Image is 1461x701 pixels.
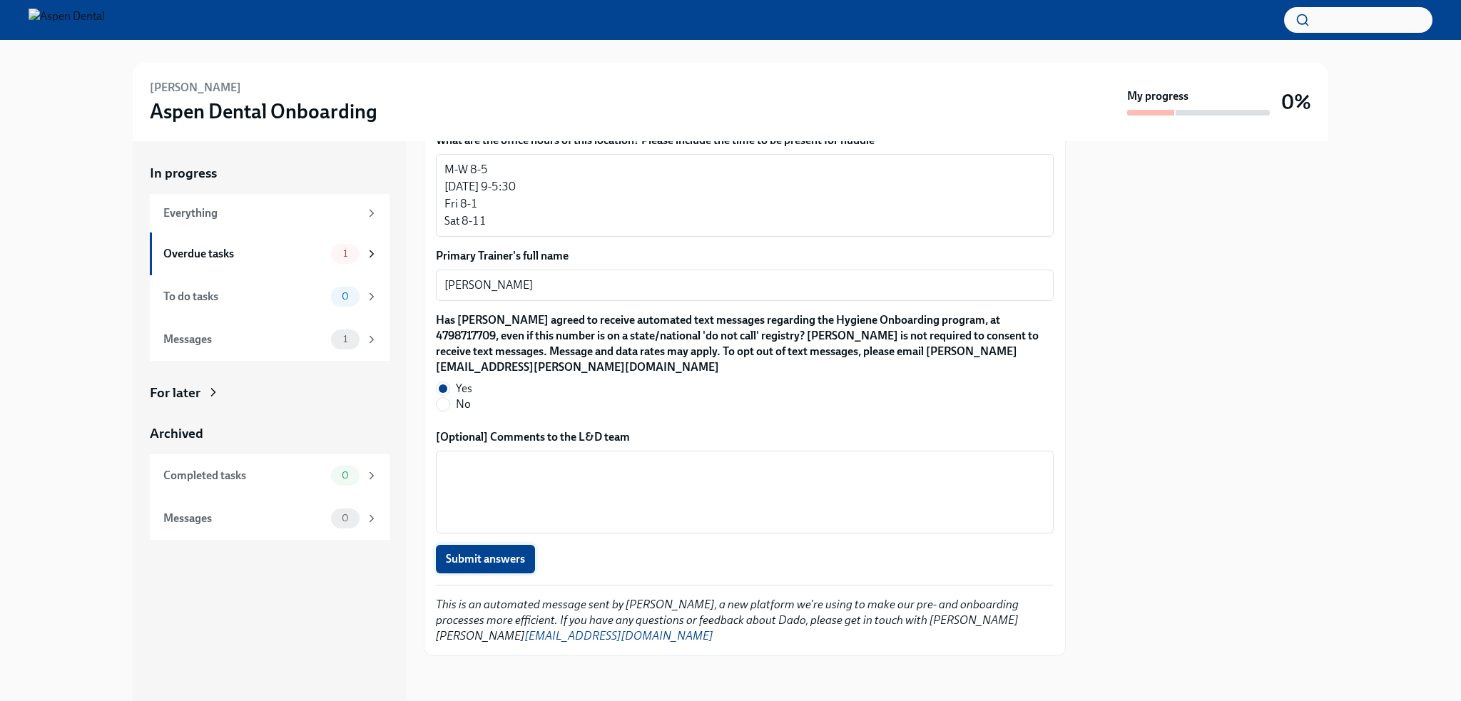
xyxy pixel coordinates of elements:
a: Messages0 [150,497,390,540]
span: Submit answers [446,552,525,566]
a: [EMAIL_ADDRESS][DOMAIN_NAME] [525,629,713,643]
div: To do tasks [163,289,325,305]
textarea: [PERSON_NAME] [444,277,1045,294]
label: Primary Trainer's full name [436,248,1054,264]
textarea: M-W 8-5 [DATE] 9-5:30 Fri 8-1 Sat 8-11 [444,161,1045,230]
a: For later [150,384,390,402]
span: 0 [333,470,357,481]
div: Messages [163,332,325,347]
a: In progress [150,164,390,183]
div: Overdue tasks [163,246,325,262]
h3: 0% [1281,89,1311,115]
h3: Aspen Dental Onboarding [150,98,377,124]
div: Everything [163,205,360,221]
span: 1 [335,248,356,259]
span: 0 [333,291,357,302]
label: [Optional] Comments to the L&D team [436,429,1054,445]
span: No [456,396,471,412]
a: Everything [150,194,390,232]
em: This is an automated message sent by [PERSON_NAME], a new platform we're using to make our pre- a... [436,598,1019,643]
button: Submit answers [436,545,535,573]
strong: My progress [1127,88,1188,104]
div: For later [150,384,200,402]
a: Overdue tasks1 [150,232,390,275]
label: Has [PERSON_NAME] agreed to receive automated text messages regarding the Hygiene Onboarding prog... [436,312,1054,375]
a: To do tasks0 [150,275,390,318]
a: Completed tasks0 [150,454,390,497]
span: 0 [333,513,357,523]
span: Yes [456,381,472,396]
div: Completed tasks [163,468,325,483]
h6: [PERSON_NAME] [150,80,241,96]
span: 1 [335,334,356,344]
a: Archived [150,424,390,443]
img: Aspen Dental [29,9,105,31]
div: Messages [163,511,325,526]
a: Messages1 [150,318,390,361]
